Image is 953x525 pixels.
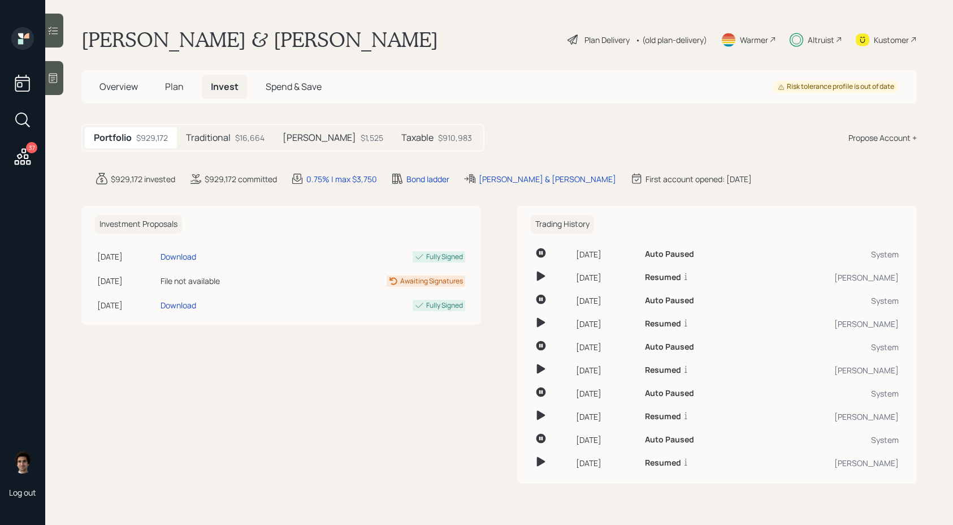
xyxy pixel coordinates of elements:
[646,173,752,185] div: First account opened: [DATE]
[9,487,36,498] div: Log out
[761,364,899,376] div: [PERSON_NAME]
[211,80,239,93] span: Invest
[576,295,636,307] div: [DATE]
[645,273,681,282] h6: Resumed
[740,34,768,46] div: Warmer
[645,365,681,375] h6: Resumed
[205,173,277,185] div: $929,172 committed
[95,215,182,234] h6: Investment Proposals
[97,299,156,311] div: [DATE]
[426,300,463,311] div: Fully Signed
[761,434,899,446] div: System
[761,318,899,330] div: [PERSON_NAME]
[761,248,899,260] div: System
[576,388,636,399] div: [DATE]
[576,364,636,376] div: [DATE]
[645,435,694,445] h6: Auto Paused
[645,296,694,305] h6: Auto Paused
[361,132,383,144] div: $1,525
[161,251,196,262] div: Download
[111,173,175,185] div: $929,172 invested
[645,389,694,398] h6: Auto Paused
[778,82,894,92] div: Risk tolerance profile is out of date
[576,318,636,330] div: [DATE]
[584,34,630,46] div: Plan Delivery
[576,434,636,446] div: [DATE]
[576,411,636,423] div: [DATE]
[645,249,694,259] h6: Auto Paused
[97,275,156,287] div: [DATE]
[645,319,681,329] h6: Resumed
[635,34,707,46] div: • (old plan-delivery)
[186,132,231,143] h5: Traditional
[645,342,694,352] h6: Auto Paused
[761,341,899,353] div: System
[576,248,636,260] div: [DATE]
[283,132,356,143] h5: [PERSON_NAME]
[761,295,899,307] div: System
[161,275,291,287] div: File not available
[645,458,681,468] h6: Resumed
[761,272,899,283] div: [PERSON_NAME]
[576,341,636,353] div: [DATE]
[645,412,681,421] h6: Resumed
[81,27,438,52] h1: [PERSON_NAME] & [PERSON_NAME]
[11,451,34,474] img: harrison-schaefer-headshot-2.png
[761,411,899,423] div: [PERSON_NAME]
[136,132,168,144] div: $929,172
[97,251,156,262] div: [DATE]
[874,34,909,46] div: Kustomer
[848,132,917,144] div: Propose Account +
[161,299,196,311] div: Download
[26,142,37,153] div: 37
[576,457,636,469] div: [DATE]
[401,132,434,143] h5: Taxable
[99,80,138,93] span: Overview
[479,173,616,185] div: [PERSON_NAME] & [PERSON_NAME]
[426,252,463,262] div: Fully Signed
[235,132,265,144] div: $16,664
[438,132,472,144] div: $910,983
[406,173,449,185] div: Bond ladder
[94,132,132,143] h5: Portfolio
[576,272,636,283] div: [DATE]
[400,276,463,286] div: Awaiting Signatures
[761,457,899,469] div: [PERSON_NAME]
[808,34,834,46] div: Altruist
[266,80,322,93] span: Spend & Save
[531,215,594,234] h6: Trading History
[165,80,184,93] span: Plan
[761,388,899,399] div: System
[306,173,377,185] div: 0.75% | max $3,750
